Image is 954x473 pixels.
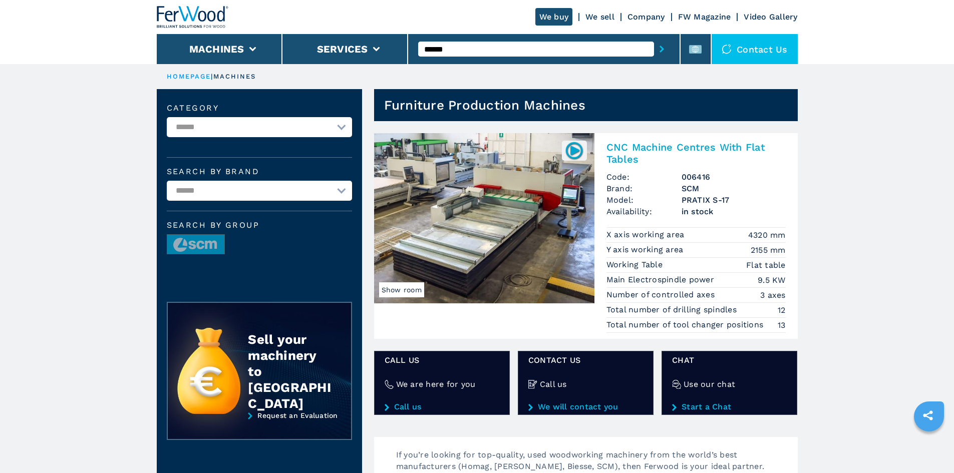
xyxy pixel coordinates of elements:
[585,12,614,22] a: We sell
[564,141,584,160] img: 006416
[528,380,537,389] img: Call us
[157,6,229,28] img: Ferwood
[760,289,786,301] em: 3 axes
[678,12,731,22] a: FW Magazine
[682,171,786,183] h3: 006416
[606,259,666,270] p: Working Table
[374,133,798,339] a: CNC Machine Centres With Flat Tables SCM PRATIX S-17Show room006416CNC Machine Centres With Flat ...
[606,206,682,217] span: Availability:
[672,380,681,389] img: Use our chat
[682,206,786,217] span: in stock
[682,194,786,206] h3: PRATIX S-17
[606,194,682,206] span: Model:
[385,402,499,411] a: Call us
[712,34,798,64] div: Contact us
[606,244,686,255] p: Y axis working area
[396,378,476,390] h4: We are here for you
[606,141,786,165] h2: CNC Machine Centres With Flat Tables
[189,43,244,55] button: Machines
[915,403,940,428] a: sharethis
[167,221,352,229] span: Search by group
[528,354,643,366] span: CONTACT US
[682,183,786,194] h3: SCM
[167,104,352,112] label: Category
[167,168,352,176] label: Search by brand
[778,304,786,316] em: 12
[672,354,787,366] span: Chat
[211,73,213,80] span: |
[911,428,946,465] iframe: Chat
[385,380,394,389] img: We are here for you
[379,282,424,297] span: Show room
[654,38,670,61] button: submit-button
[606,183,682,194] span: Brand:
[672,402,787,411] a: Start a Chat
[606,304,740,315] p: Total number of drilling spindles
[606,289,718,300] p: Number of controlled axes
[374,133,594,303] img: CNC Machine Centres With Flat Tables SCM PRATIX S-17
[535,8,573,26] a: We buy
[385,354,499,366] span: Call us
[540,378,567,390] h4: Call us
[167,235,224,255] img: image
[748,229,786,241] em: 4320 mm
[528,402,643,411] a: We will contact you
[167,411,352,447] a: Request an Evaluation
[606,274,717,285] p: Main Electrospindle power
[606,319,766,330] p: Total number of tool changer positions
[384,97,585,113] h1: Furniture Production Machines
[744,12,797,22] a: Video Gallery
[167,73,211,80] a: HOMEPAGE
[248,331,331,411] div: Sell your machinery to [GEOGRAPHIC_DATA]
[746,259,786,271] em: Flat table
[317,43,368,55] button: Services
[606,229,687,240] p: X axis working area
[751,244,786,256] em: 2155 mm
[722,44,732,54] img: Contact us
[213,72,256,81] p: machines
[684,378,735,390] h4: Use our chat
[606,171,682,183] span: Code:
[778,319,786,331] em: 13
[627,12,665,22] a: Company
[758,274,786,286] em: 9.5 KW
